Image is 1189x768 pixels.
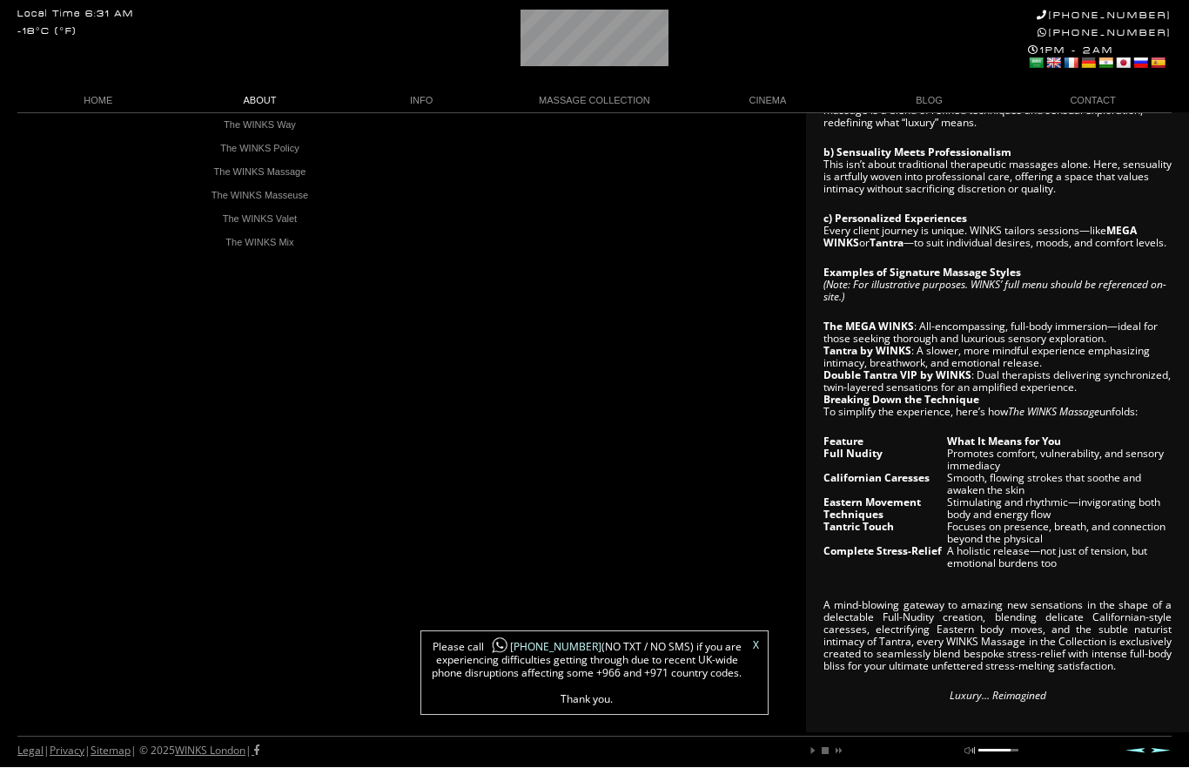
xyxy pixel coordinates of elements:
a: The WINKS Mix [185,232,333,255]
em: Luxury… Reimagined [950,689,1046,704]
a: next [832,746,843,757]
td: Stimulating and rhythmic—invigorating both body and energy flow [947,497,1172,522]
a: The WINKS Masseuse [185,185,333,208]
strong: Tantra [870,236,904,251]
a: ABOUT [179,90,341,113]
td: Promotes comfort, vulnerability, and sensory immediacy [947,448,1172,473]
p: This isn’t about traditional therapeutic massages alone. Here, sensuality is artfully woven into ... [823,159,1172,196]
div: Local Time 6:31 AM [17,10,134,20]
a: Japanese [1115,57,1131,71]
a: Sitemap [91,744,131,758]
a: The WINKS Policy [185,138,333,161]
a: English [1045,57,1061,71]
a: CONTACT [1010,90,1172,113]
em: The WINKS Massage [1008,405,1099,420]
strong: Double Tantra VIP by WINKS [823,368,971,383]
a: Next [1151,748,1172,754]
strong: Complete Stress-Relief [823,544,942,559]
div: | | | © 2025 | [17,738,259,765]
td: Focuses on presence, breath, and connection beyond the physical [947,522,1172,546]
strong: What It Means for You [947,435,1061,449]
p: To simplify the experience, here’s how unfolds: [823,407,1172,419]
a: [PHONE_NUMBER] [484,640,601,655]
a: Arabic [1028,57,1044,71]
a: stop [820,746,830,757]
strong: Full Nudity [823,447,883,461]
td: A holistic release—not just of tension, but emotional burdens too [947,546,1172,570]
a: MASSAGE COLLECTION [502,90,687,113]
p: WINKS doesn’t just offer relaxation—it crafts experiences. Each massage is a blend of refined tec... [823,93,1172,130]
a: HOME [17,90,179,113]
strong: Tantric Touch [823,520,894,535]
a: Prev [1125,748,1145,754]
strong: b) Sensuality Meets Professionalism [823,145,1011,160]
a: French [1063,57,1078,71]
a: CINEMA [687,90,849,113]
a: The WINKS Massage [185,161,333,185]
a: The WINKS Valet [185,208,333,232]
strong: Californian Caresses [823,471,930,486]
strong: Examples of Signature Massage Styles [823,266,1021,280]
a: The WINKS Way [185,114,333,138]
span: Please call (NO TXT / NO SMS) if you are experiencing difficulties getting through due to recent ... [430,641,743,706]
li: : All-encompassing, full-body immersion—ideal for those seeking thorough and luxurious sensory ex... [823,321,1172,346]
a: INFO [340,90,502,113]
a: [PHONE_NUMBER] [1037,10,1172,22]
a: German [1080,57,1096,71]
a: Hindi [1098,57,1113,71]
li: : Dual therapists delivering synchronized, twin-layered sensations for an amplified experience. [823,370,1172,394]
img: whatsapp-icon1.png [491,637,508,656]
a: [PHONE_NUMBER] [1038,28,1172,39]
strong: MEGA WINKS [823,224,1137,251]
em: (Note: For illustrative purposes. WINKS’ full menu should be referenced on-site.) [823,278,1166,305]
a: BLOG [849,90,1011,113]
strong: The MEGA WINKS [823,320,914,334]
strong: Breaking Down the Technique [823,393,979,408]
a: WINKS London [175,744,245,758]
a: X [753,641,759,651]
strong: Tantra by WINKS [823,344,911,359]
a: play [808,746,818,757]
strong: Eastern Movement Techniques [823,495,921,522]
a: Legal [17,744,44,758]
p: A mind-blowing gateway to amazing new sensations in the shape of a delectable Full-Nudity creatio... [823,600,1172,673]
a: mute [964,746,975,757]
li: : A slower, more mindful experience emphasizing intimacy, breathwork, and emotional release. [823,346,1172,370]
p: Every client journey is unique. WINKS tailors sessions—like or —to suit individual desires, moods... [823,226,1172,250]
a: Russian [1132,57,1148,71]
td: Smooth, flowing strokes that soothe and awaken the skin [947,473,1172,497]
div: 1PM - 2AM [1028,45,1172,73]
div: -18°C (°F) [17,28,77,37]
strong: Feature [823,435,863,449]
a: Spanish [1150,57,1165,71]
a: Privacy [50,744,84,758]
strong: c) Personalized Experiences [823,212,967,226]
